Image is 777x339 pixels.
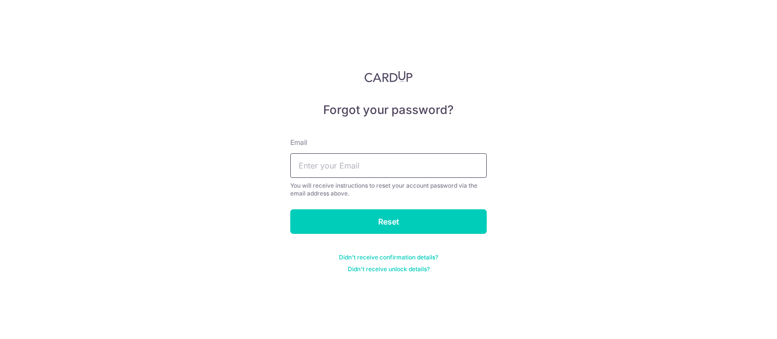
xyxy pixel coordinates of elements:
input: Enter your Email [290,153,487,178]
a: Didn't receive confirmation details? [339,254,438,261]
div: You will receive instructions to reset your account password via the email address above. [290,182,487,198]
img: CardUp Logo [364,71,413,83]
a: Didn't receive unlock details? [348,265,430,273]
input: Reset [290,209,487,234]
h5: Forgot your password? [290,102,487,118]
label: Email [290,138,307,147]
